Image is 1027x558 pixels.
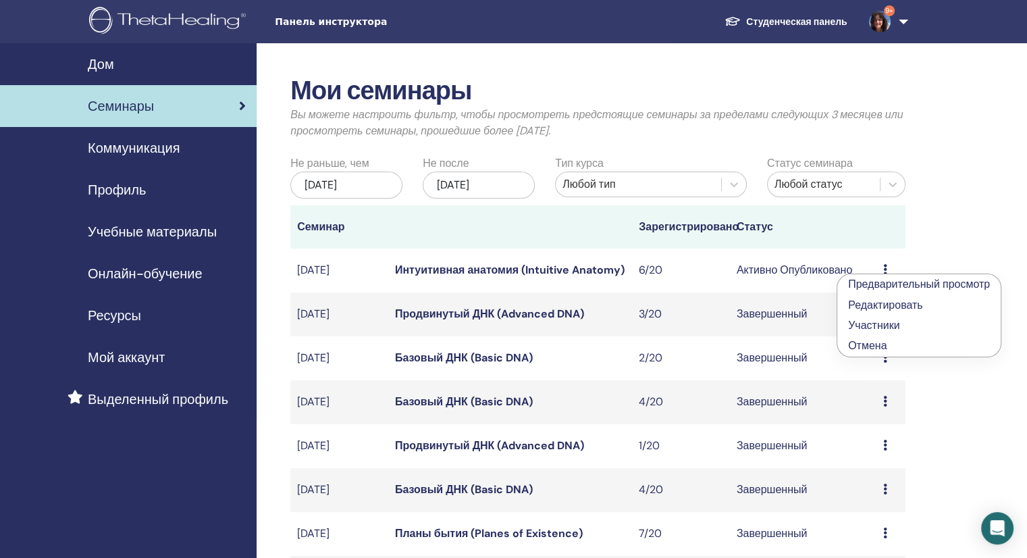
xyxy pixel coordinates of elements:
td: [DATE] [290,424,388,468]
label: Не раньше, чем [290,155,369,172]
td: Завершенный [730,293,876,336]
a: Базовый ДНК (Basic DNA) [395,395,533,409]
a: Продвинутый ДНК (Advanced DNA) [395,438,584,453]
label: Не после [423,155,469,172]
div: Любой тип [562,176,714,193]
span: Профиль [88,180,146,200]
td: 3/20 [632,293,730,336]
td: 2/20 [632,336,730,380]
a: Редактировать [848,298,923,312]
th: Статус [730,205,876,249]
td: [DATE] [290,293,388,336]
span: Семинары [88,96,154,116]
img: default.jpg [869,11,891,32]
a: Участники [848,318,899,332]
span: 9+ [884,5,895,16]
p: Вы можете настроить фильтр, чтобы просмотреть предстоящие семинары за пределами следующих 3 месяц... [290,107,905,139]
a: Предварительный просмотр [848,277,990,291]
td: Завершенный [730,336,876,380]
div: Любой статус [774,176,873,193]
h2: Мои семинары [290,76,905,107]
a: Студенческая панель [714,9,858,34]
span: Ресурсы [88,305,141,326]
div: [DATE] [423,172,535,199]
td: 6/20 [632,249,730,293]
span: Мой аккаунт [88,347,165,367]
span: Дом [88,54,114,74]
td: 4/20 [632,380,730,424]
a: Базовый ДНК (Basic DNA) [395,351,533,365]
td: 7/20 [632,512,730,556]
div: Open Intercom Messenger [981,512,1013,544]
td: Завершенный [730,380,876,424]
td: 4/20 [632,468,730,512]
td: [DATE] [290,336,388,380]
label: Тип курса [555,155,603,172]
span: Панель инструктора [275,15,477,29]
td: Завершенный [730,424,876,468]
a: Интуитивная анатомия (Intuitive Anatomy) [395,263,625,277]
td: [DATE] [290,380,388,424]
td: Активно Опубликовано [730,249,876,293]
span: Коммуникация [88,138,180,158]
td: 1/20 [632,424,730,468]
span: Онлайн-обучение [88,263,203,284]
td: [DATE] [290,468,388,512]
td: Завершенный [730,512,876,556]
td: [DATE] [290,249,388,293]
img: logo.png [89,7,251,37]
label: Статус семинара [767,155,853,172]
img: graduation-cap-white.svg [725,16,741,27]
div: [DATE] [290,172,402,199]
a: Продвинутый ДНК (Advanced DNA) [395,307,584,321]
a: Планы бытия (Planes of Existence) [395,526,583,540]
a: Базовый ДНК (Basic DNA) [395,482,533,497]
td: [DATE] [290,512,388,556]
span: Учебные материалы [88,222,217,242]
p: Отмена [848,338,990,354]
th: Семинар [290,205,388,249]
th: Зарегистрировано [632,205,730,249]
span: Выделенный профиль [88,389,228,409]
td: Завершенный [730,468,876,512]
